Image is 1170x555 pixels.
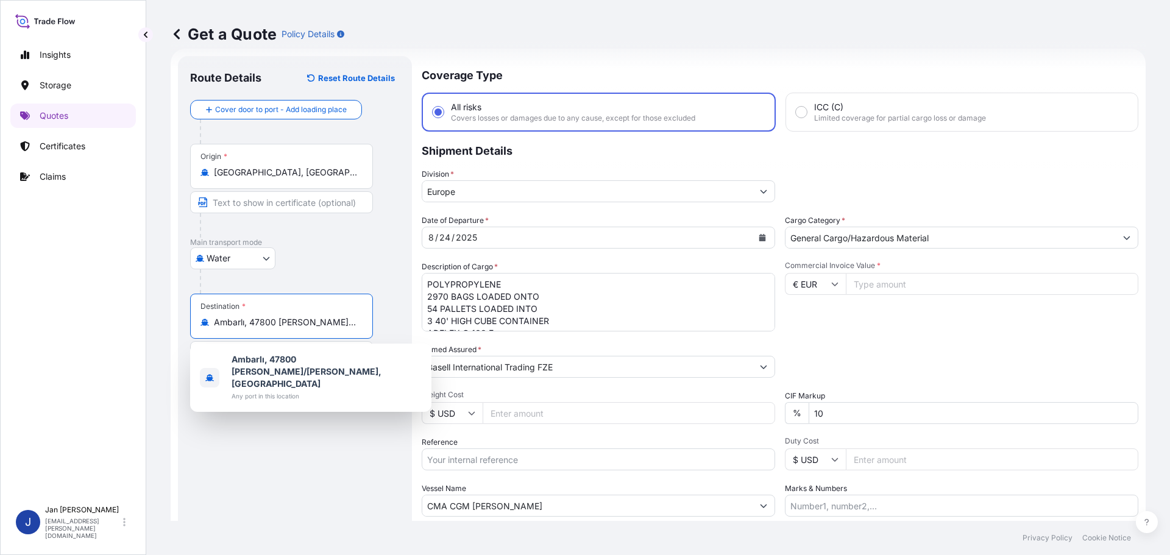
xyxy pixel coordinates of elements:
[318,72,395,84] p: Reset Route Details
[846,448,1138,470] input: Enter amount
[214,316,358,328] input: Destination
[422,56,1138,93] p: Coverage Type
[753,495,775,517] button: Show suggestions
[45,505,121,515] p: Jan [PERSON_NAME]
[422,344,481,356] label: Named Assured
[215,104,347,116] span: Cover door to port - Add loading place
[452,230,455,245] div: /
[190,191,373,213] input: Text to appear on certificate
[190,341,373,363] input: Text to appear on certificate
[422,390,775,400] span: Freight Cost
[785,436,1138,446] span: Duty Cost
[753,228,772,247] button: Calendar
[785,483,847,495] label: Marks & Numbers
[45,517,121,539] p: [EMAIL_ADDRESS][PERSON_NAME][DOMAIN_NAME]
[422,180,753,202] input: Type to search division
[785,402,809,424] div: %
[232,390,422,402] span: Any port in this location
[422,356,753,378] input: Full name
[785,495,1138,517] input: Number1, number2,...
[422,168,454,180] label: Division
[455,230,478,245] div: year,
[422,132,1138,168] p: Shipment Details
[207,252,230,264] span: Water
[435,230,438,245] div: /
[40,49,71,61] p: Insights
[40,171,66,183] p: Claims
[40,79,71,91] p: Storage
[422,261,498,273] label: Description of Cargo
[814,113,986,123] span: Limited coverage for partial cargo loss or damage
[451,101,481,113] span: All risks
[785,390,825,402] label: CIF Markup
[282,28,335,40] p: Policy Details
[25,516,31,528] span: J
[785,261,1138,270] span: Commercial Invoice Value
[422,273,775,331] textarea: POLYPROPYLENE 2970 BAGS LOADED ONTO 54 PALLETS LOADED INTO 3 40' HIGH CUBE CONTAINER ADFLEX Q 100...
[200,152,227,161] div: Origin
[846,273,1138,295] input: Type amount
[40,110,68,122] p: Quotes
[1116,227,1138,249] button: Show suggestions
[438,230,452,245] div: day,
[451,113,695,123] span: Covers losses or damages due to any cause, except for those excluded
[785,227,1116,249] input: Select a commodity type
[171,24,277,44] p: Get a Quote
[190,71,261,85] p: Route Details
[232,354,381,389] b: Ambarlı, 47800 [PERSON_NAME]/[PERSON_NAME], [GEOGRAPHIC_DATA]
[422,495,753,517] input: Type to search vessel name or IMO
[214,166,358,179] input: Origin
[190,238,400,247] p: Main transport mode
[190,344,431,412] div: Show suggestions
[40,140,85,152] p: Certificates
[422,214,489,227] span: Date of Departure
[809,402,1138,424] input: Enter percentage
[753,356,775,378] button: Show suggestions
[785,214,845,227] label: Cargo Category
[200,302,246,311] div: Destination
[422,483,466,495] label: Vessel Name
[753,180,775,202] button: Show suggestions
[190,247,275,269] button: Select transport
[814,101,843,113] span: ICC (C)
[483,402,775,424] input: Enter amount
[422,436,458,448] label: Reference
[427,230,435,245] div: month,
[1082,533,1131,543] p: Cookie Notice
[422,448,775,470] input: Your internal reference
[1023,533,1072,543] p: Privacy Policy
